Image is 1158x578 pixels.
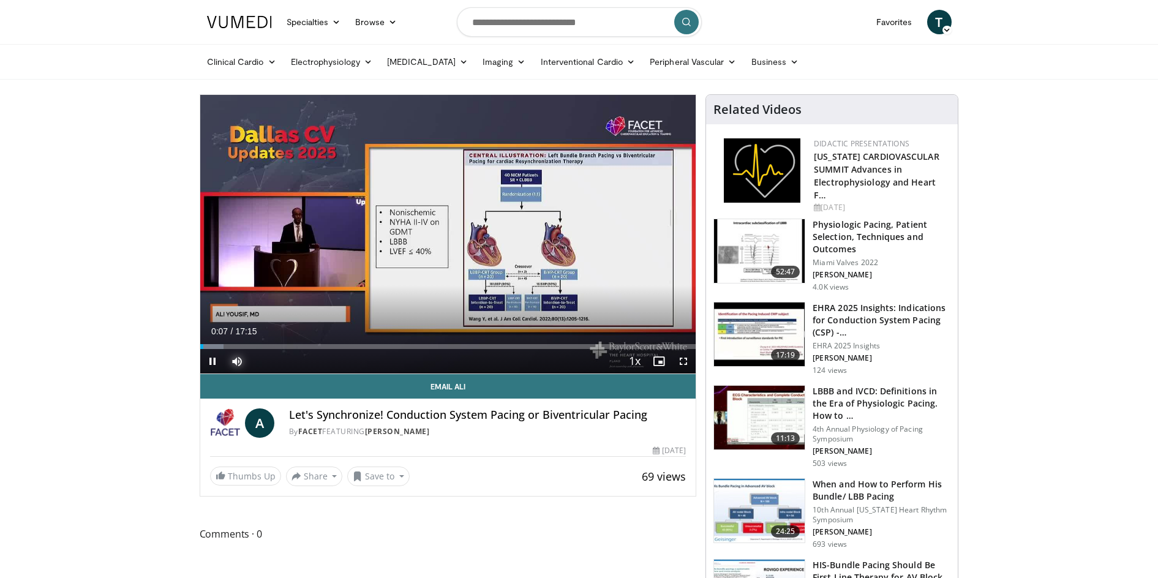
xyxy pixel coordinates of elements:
a: Specialties [279,10,348,34]
a: [PERSON_NAME] [365,426,430,437]
a: T [927,10,952,34]
span: 24:25 [771,525,800,538]
a: Peripheral Vascular [642,50,743,74]
a: 11:13 LBBB and IVCD: Definitions in the Era of Physiologic Pacing. How to … 4th Annual Physiology... [713,385,950,468]
h3: LBBB and IVCD: Definitions in the Era of Physiologic Pacing. How to … [813,385,950,422]
h4: Let's Synchronize! Conduction System Pacing or Biventricular Pacing [289,408,686,422]
span: 52:47 [771,266,800,278]
a: Imaging [475,50,533,74]
a: 24:25 When and How to Perform His Bundle/ LBB Pacing 10th Annual [US_STATE] Heart Rhythm Symposiu... [713,478,950,549]
img: 62bf89af-a4c3-4b3c-90b3-0af38275aae3.150x105_q85_crop-smart_upscale.jpg [714,386,805,449]
p: 124 views [813,366,847,375]
a: [US_STATE] CARDIOVASCULAR SUMMIT Advances in Electrophysiology and Heart F… [814,151,939,201]
span: 0:07 [211,326,228,336]
p: 4.0K views [813,282,849,292]
img: VuMedi Logo [207,16,272,28]
a: 17:19 EHRA 2025 Insights: Indications for Conduction System Pacing (CSP) -… EHRA 2025 Insights [P... [713,302,950,375]
p: [PERSON_NAME] [813,527,950,537]
a: Electrophysiology [284,50,380,74]
span: 11:13 [771,432,800,445]
h3: When and How to Perform His Bundle/ LBB Pacing [813,478,950,503]
p: Miami Valves 2022 [813,258,950,268]
h4: Related Videos [713,102,802,117]
button: Share [286,467,343,486]
p: [PERSON_NAME] [813,446,950,456]
a: Interventional Cardio [533,50,643,74]
img: afb51a12-79cb-48e6-a9ec-10161d1361b5.150x105_q85_crop-smart_upscale.jpg [714,219,805,283]
button: Playback Rate [622,349,647,373]
div: [DATE] [653,445,686,456]
p: 4th Annual Physiology of Pacing Symposium [813,424,950,444]
a: [MEDICAL_DATA] [380,50,475,74]
div: [DATE] [814,202,948,213]
a: Thumbs Up [210,467,281,486]
a: Browse [348,10,404,34]
span: 17:19 [771,349,800,361]
h3: Physiologic Pacing, Patient Selection, Techniques and Outcomes [813,219,950,255]
span: Comments 0 [200,526,697,542]
img: FACET [210,408,240,438]
button: Fullscreen [671,349,696,373]
span: 69 views [642,469,686,484]
img: 26f76bec-f21f-4033-a509-d318a599fea9.150x105_q85_crop-smart_upscale.jpg [714,479,805,542]
p: [PERSON_NAME] [813,353,950,363]
p: 10th Annual [US_STATE] Heart Rhythm Symposium [813,505,950,525]
a: A [245,408,274,438]
a: Clinical Cardio [200,50,284,74]
a: 52:47 Physiologic Pacing, Patient Selection, Techniques and Outcomes Miami Valves 2022 [PERSON_NA... [713,219,950,292]
span: / [231,326,233,336]
video-js: Video Player [200,95,696,374]
button: Pause [200,349,225,373]
div: Didactic Presentations [814,138,948,149]
img: 1860aa7a-ba06-47e3-81a4-3dc728c2b4cf.png.150x105_q85_autocrop_double_scale_upscale_version-0.2.png [724,138,800,203]
a: Favorites [869,10,920,34]
div: Progress Bar [200,344,696,349]
div: By FEATURING [289,426,686,437]
a: FACET [298,426,323,437]
a: Email Ali [200,374,696,399]
h3: EHRA 2025 Insights: Indications for Conduction System Pacing (CSP) -… [813,302,950,339]
span: 17:15 [235,326,257,336]
a: Business [744,50,806,74]
p: EHRA 2025 Insights [813,341,950,351]
button: Mute [225,349,249,373]
img: 1190cdae-34f8-4da3-8a3e-0c6a588fe0e0.150x105_q85_crop-smart_upscale.jpg [714,302,805,366]
p: 503 views [813,459,847,468]
button: Enable picture-in-picture mode [647,349,671,373]
p: 693 views [813,539,847,549]
input: Search topics, interventions [457,7,702,37]
p: [PERSON_NAME] [813,270,950,280]
button: Save to [347,467,410,486]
